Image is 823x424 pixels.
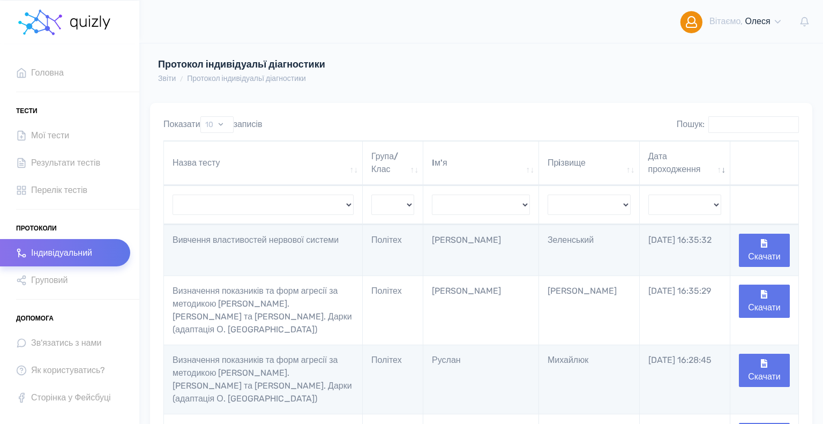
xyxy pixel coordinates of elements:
span: Груповий [31,273,68,287]
span: Індивідуальний [31,246,92,260]
nav: breadcrumb [158,73,306,84]
button: Скачати [739,354,790,387]
td: Руслан [423,345,539,414]
label: Показати записів [163,116,263,133]
img: homepage [16,6,64,39]
th: Iм'я: активувати для сортування стовпців за зростанням [423,141,539,185]
span: Як користуватись? [31,363,105,377]
th: Група/Клас: активувати для сортування стовпців за зростанням [363,141,423,185]
td: [DATE] 16:35:29 [640,276,730,345]
td: Вивчення властивостей нервової системи [164,225,363,276]
button: Скачати [739,234,790,267]
a: homepage homepage [16,1,113,43]
td: [PERSON_NAME] [539,276,640,345]
h4: Протокол індивідуальї діагностики [158,59,528,71]
li: Звіти [158,73,176,84]
th: Дата проходження: активувати для сортування стовпців за зростанням [640,141,730,185]
td: Політех [363,345,423,414]
td: [DATE] 16:35:32 [640,225,730,276]
td: Політех [363,276,423,345]
span: Головна [31,65,64,80]
span: Перелік тестів [31,183,87,197]
select: Показатизаписів [200,116,234,133]
td: Зеленський [539,225,640,276]
td: [PERSON_NAME] [423,276,539,345]
td: [PERSON_NAME] [423,225,539,276]
span: Зв'язатись з нами [31,336,101,350]
img: homepage [69,16,113,29]
td: Визначення показників та форм агресії за методикою [PERSON_NAME]. [PERSON_NAME] та [PERSON_NAME].... [164,345,363,414]
td: [DATE] 16:28:45 [640,345,730,414]
td: Політех [363,225,423,276]
label: Пошук: [677,116,799,133]
td: Михайлюк [539,345,640,414]
button: Скачати [739,285,790,318]
span: Тести [16,103,38,119]
span: Протоколи [16,220,57,236]
th: Назва тесту: активувати для сортування стовпців за зростанням [164,141,363,185]
span: Допомога [16,310,54,326]
th: Прiзвище: активувати для сортування стовпців за зростанням [539,141,640,185]
span: Олеся [745,16,770,26]
span: Мої тести [31,128,69,143]
span: Результати тестів [31,155,100,170]
span: Сторінка у Фейсбуці [31,390,111,405]
input: Пошук: [708,116,799,133]
li: Протокол індивідуальї діагностики [176,73,306,84]
td: Визначення показників та форм агресії за методикою [PERSON_NAME]. [PERSON_NAME] та [PERSON_NAME].... [164,276,363,345]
